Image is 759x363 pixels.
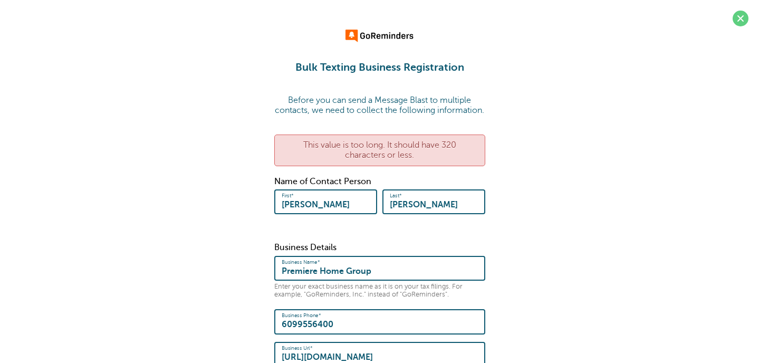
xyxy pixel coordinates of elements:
[282,312,321,319] label: Business Phone*
[282,259,320,265] label: Business Name*
[274,283,485,299] p: Enter your exact business name as it is on your tax filings. For example, "GoReminders, Inc." ins...
[274,95,485,116] p: Before you can send a Message Blast to multiple contacts, we need to collect the following inform...
[390,193,402,199] label: Last*
[282,345,313,351] label: Business Url*
[274,243,485,253] p: Business Details
[274,135,485,166] div: This value is too long. It should have 320 characters or less.
[274,177,485,187] p: Name of Contact Person
[11,61,748,74] h1: Bulk Texting Business Registration
[282,193,294,199] label: First*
